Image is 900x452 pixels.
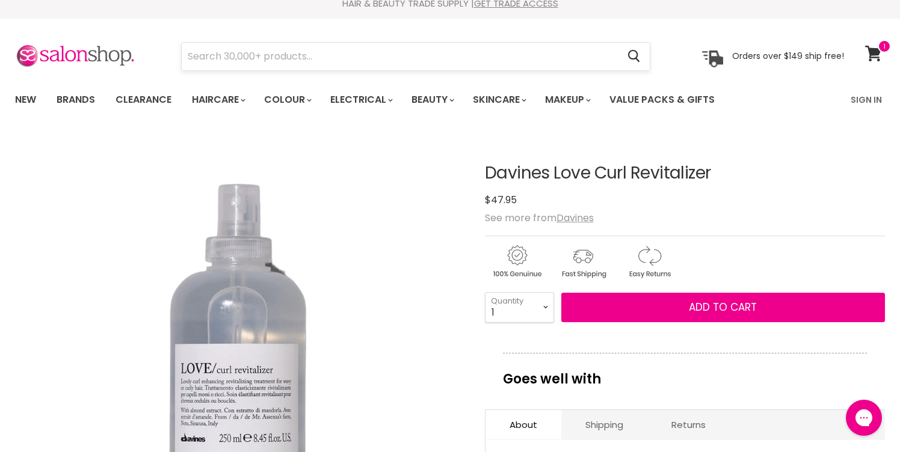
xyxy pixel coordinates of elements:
[600,87,724,112] a: Value Packs & Gifts
[485,410,561,439] a: About
[561,410,647,439] a: Shipping
[732,50,844,61] p: Orders over $149 ship free!
[106,87,180,112] a: Clearance
[181,42,650,71] form: Product
[840,395,888,440] iframe: Gorgias live chat messenger
[182,43,618,70] input: Search
[255,87,319,112] a: Colour
[536,87,598,112] a: Makeup
[321,87,400,112] a: Electrical
[647,410,730,439] a: Returns
[6,87,45,112] a: New
[6,82,784,117] ul: Main menu
[843,87,889,112] a: Sign In
[183,87,253,112] a: Haircare
[48,87,104,112] a: Brands
[402,87,461,112] a: Beauty
[464,87,534,112] a: Skincare
[618,43,650,70] button: Search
